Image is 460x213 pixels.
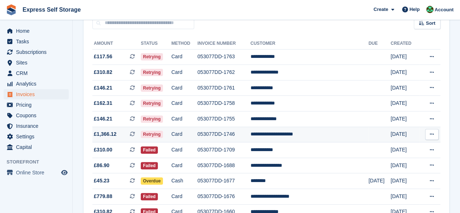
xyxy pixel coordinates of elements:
[368,38,391,50] th: Due
[94,146,112,154] span: £310.00
[171,173,197,189] td: Cash
[4,36,69,47] a: menu
[94,115,112,123] span: £146.21
[171,80,197,96] td: Card
[4,121,69,131] a: menu
[391,189,419,205] td: [DATE]
[171,111,197,127] td: Card
[16,36,60,47] span: Tasks
[4,68,69,78] a: menu
[391,96,419,111] td: [DATE]
[141,146,158,154] span: Failed
[6,4,17,15] img: stora-icon-8386f47178a22dfd0bd8f6a31ec36ba5ce8667c1dd55bd0f319d3a0aa187defe.svg
[435,6,453,13] span: Account
[251,38,369,50] th: Customer
[16,79,60,89] span: Analytics
[94,68,112,76] span: £310.82
[16,47,60,57] span: Subscriptions
[391,80,419,96] td: [DATE]
[171,189,197,205] td: Card
[16,142,60,152] span: Capital
[20,4,84,16] a: Express Self Storage
[391,173,419,189] td: [DATE]
[94,130,116,138] span: £1,366.12
[197,189,251,205] td: 053077DD-1676
[94,99,112,107] span: £162.31
[141,131,163,138] span: Retrying
[16,121,60,131] span: Insurance
[141,53,163,60] span: Retrying
[197,65,251,80] td: 053077DD-1762
[4,131,69,142] a: menu
[16,26,60,36] span: Home
[171,127,197,142] td: Card
[141,69,163,76] span: Retrying
[141,84,163,92] span: Retrying
[141,100,163,107] span: Retrying
[171,49,197,65] td: Card
[197,49,251,65] td: 053077DD-1763
[391,158,419,173] td: [DATE]
[16,110,60,121] span: Coupons
[197,96,251,111] td: 053077DD-1758
[4,100,69,110] a: menu
[4,167,69,178] a: menu
[197,142,251,158] td: 053077DD-1709
[373,6,388,13] span: Create
[16,100,60,110] span: Pricing
[16,131,60,142] span: Settings
[4,110,69,121] a: menu
[94,53,112,60] span: £117.56
[171,142,197,158] td: Card
[16,58,60,68] span: Sites
[391,38,419,50] th: Created
[94,177,109,185] span: £45.23
[391,49,419,65] td: [DATE]
[171,158,197,173] td: Card
[171,38,197,50] th: Method
[92,38,141,50] th: Amount
[391,142,419,158] td: [DATE]
[94,84,112,92] span: £146.21
[141,162,158,169] span: Failed
[4,58,69,68] a: menu
[141,193,158,200] span: Failed
[16,68,60,78] span: CRM
[409,6,420,13] span: Help
[4,47,69,57] a: menu
[4,89,69,99] a: menu
[368,173,391,189] td: [DATE]
[391,111,419,127] td: [DATE]
[4,26,69,36] a: menu
[60,168,69,177] a: Preview store
[141,115,163,123] span: Retrying
[391,65,419,80] td: [DATE]
[7,158,72,166] span: Storefront
[141,38,171,50] th: Status
[141,177,163,185] span: Overdue
[426,6,433,13] img: Shakiyra Davis
[171,96,197,111] td: Card
[197,111,251,127] td: 053077DD-1755
[197,38,251,50] th: Invoice Number
[171,65,197,80] td: Card
[197,127,251,142] td: 053077DD-1746
[4,79,69,89] a: menu
[197,173,251,189] td: 053077DD-1677
[197,80,251,96] td: 053077DD-1761
[94,193,112,200] span: £779.88
[426,20,435,27] span: Sort
[16,167,60,178] span: Online Store
[16,89,60,99] span: Invoices
[94,162,109,169] span: £86.90
[4,142,69,152] a: menu
[197,158,251,173] td: 053077DD-1688
[391,127,419,142] td: [DATE]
